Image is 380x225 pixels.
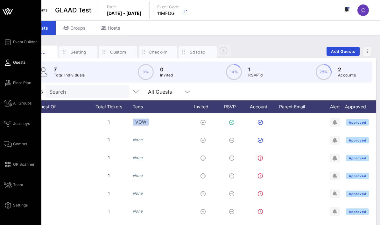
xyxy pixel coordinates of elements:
[361,7,365,13] span: C
[327,47,360,56] button: Add Guests
[248,72,263,78] p: RSVP`d
[133,100,187,113] div: Tags
[4,201,28,209] a: Settings
[348,120,366,124] span: Approved
[157,10,179,17] p: 11MFDG
[327,100,343,113] div: Alert
[133,173,143,178] i: None
[348,156,366,160] span: Approved
[346,119,369,126] button: Approved
[148,89,172,95] div: All Guests
[160,72,173,78] p: Invited
[144,85,195,98] div: All Guests
[222,100,244,113] div: RSVP
[248,66,263,73] p: 1
[13,100,32,106] span: All Groups
[37,100,85,113] div: Guest Of
[54,72,85,78] p: Total Individuals
[346,208,369,215] button: Approved
[133,119,149,126] div: VOW
[4,120,30,127] a: Journeys
[85,167,133,185] div: 1
[85,202,133,220] div: 1
[85,100,133,113] div: Total Tickets
[133,137,143,142] i: None
[357,4,369,16] div: C
[109,49,128,55] div: Custom
[4,79,31,87] a: Floor Plan
[13,202,28,208] span: Settings
[244,100,279,113] div: Account
[4,140,27,148] a: Comms
[338,72,356,78] p: Accounts
[13,80,31,86] span: Floor Plan
[346,191,369,197] button: Approved
[346,137,369,143] button: Approved
[13,121,30,127] span: Journeys
[188,49,207,55] div: sdsdsd
[85,113,133,131] div: 1
[148,49,167,55] div: Check-In
[54,66,85,73] p: 7
[133,155,143,160] i: None
[4,161,35,168] a: QR Scanner
[157,4,179,10] p: Event Code
[348,138,366,142] span: Approved
[4,38,37,46] a: Event Builder
[85,149,133,167] div: 1
[13,60,25,65] span: Guests
[13,141,27,147] span: Comms
[55,5,91,15] span: GLAAD Test
[133,191,143,196] i: None
[85,185,133,202] div: 1
[13,162,35,167] span: QR Scanner
[160,66,173,73] p: 0
[346,173,369,179] button: Approved
[13,182,23,188] span: Team
[133,209,143,214] i: None
[56,21,93,35] div: Groups
[4,181,23,189] a: Team
[13,39,37,45] span: Event Builder
[107,4,142,10] p: Date
[85,131,133,149] div: 1
[338,66,356,73] p: 2
[346,155,369,161] button: Approved
[348,192,366,196] span: Approved
[348,210,366,214] span: Approved
[187,100,222,113] div: Invited
[107,10,142,17] p: [DATE] - [DATE]
[331,49,356,54] span: Add Guests
[93,21,128,35] div: Hosts
[279,100,327,113] div: Parent Email
[343,100,375,113] div: Approved
[348,174,366,178] span: Approved
[4,59,25,66] a: Guests
[69,49,88,55] div: Seating
[4,99,32,107] a: All Groups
